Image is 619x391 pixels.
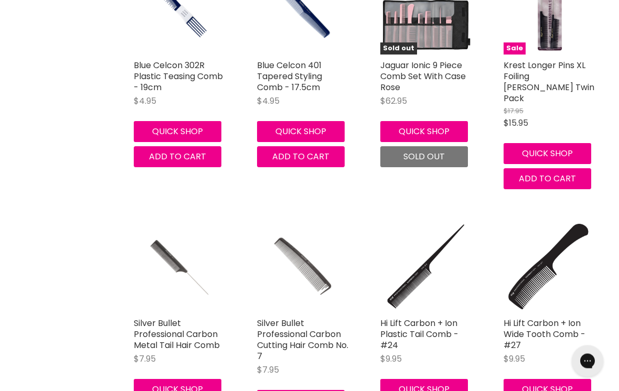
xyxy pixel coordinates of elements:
span: $17.95 [504,106,524,116]
img: Hi Lift Carbon + Ion Wide Tooth Comb - #27 [504,221,595,313]
a: Silver Bullet Professional Carbon Metal Tail Hair Comb [134,221,226,313]
img: Silver Bullet Professional Carbon Cutting Hair Comb No. 7 [272,221,334,313]
button: Quick shop [134,122,221,143]
span: Add to cart [149,151,206,163]
a: Silver Bullet Professional Carbon Cutting Hair Comb No. 7 [257,318,348,363]
span: Add to cart [272,151,329,163]
span: $9.95 [380,353,402,365]
span: Sold out [380,43,417,55]
span: Sold out [403,151,445,163]
img: Silver Bullet Professional Carbon Metal Tail Hair Comb [149,221,210,313]
a: Blue Celcon 401 Tapered Styling Comb - 17.5cm [257,60,322,94]
a: Hi Lift Carbon + Ion Plastic Tail Comb - #24 [380,318,458,352]
span: $7.95 [257,364,279,376]
span: Sale [504,43,526,55]
a: Silver Bullet Professional Carbon Cutting Hair Comb No. 7 [257,221,349,313]
span: $15.95 [504,117,528,129]
a: Silver Bullet Professional Carbon Metal Tail Hair Comb [134,318,220,352]
button: Quick shop [257,122,345,143]
span: $4.95 [134,95,156,107]
span: $62.95 [380,95,407,107]
button: Add to cart [504,169,591,190]
a: Krest Longer Pins XL Foiling [PERSON_NAME] Twin Pack [504,60,594,105]
button: Add to cart [257,147,345,168]
span: $4.95 [257,95,280,107]
span: Add to cart [519,173,576,185]
a: Jaguar Ionic 9 Piece Comb Set With Case Rose [380,60,466,94]
img: Hi Lift Carbon + Ion Plastic Tail Comb - #24 [380,221,472,313]
button: Add to cart [134,147,221,168]
button: Quick shop [504,144,591,165]
a: Hi Lift Carbon + Ion Wide Tooth Comb - #27 [504,318,585,352]
span: $9.95 [504,353,525,365]
button: Quick shop [380,122,468,143]
a: Blue Celcon 302R Plastic Teasing Comb - 19cm [134,60,223,94]
iframe: Gorgias live chat messenger [567,342,609,381]
button: Sold out [380,147,468,168]
span: $7.95 [134,353,156,365]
